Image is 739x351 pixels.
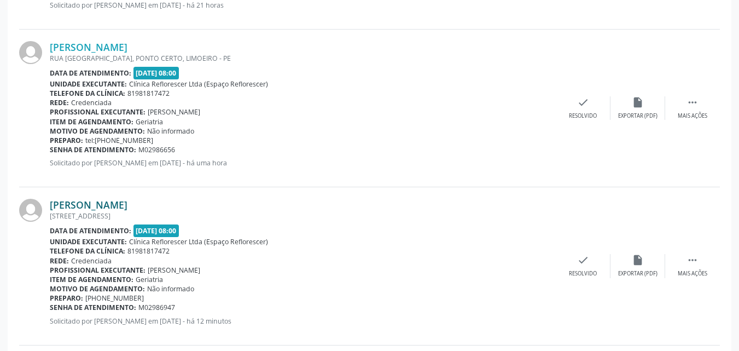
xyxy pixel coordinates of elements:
[50,54,556,63] div: RUA [GEOGRAPHIC_DATA], PONTO CERTO, LIMOEIRO - PE
[50,145,136,154] b: Senha de atendimento:
[50,79,127,89] b: Unidade executante:
[50,294,83,303] b: Preparo:
[50,98,69,107] b: Rede:
[147,126,194,136] span: Não informado
[19,41,42,64] img: img
[686,96,699,108] i: 
[50,237,127,246] b: Unidade executante:
[136,117,163,126] span: Geriatria
[19,199,42,222] img: img
[127,89,170,98] span: 81981817472
[71,256,112,266] span: Credenciada
[50,199,127,211] a: [PERSON_NAME]
[50,1,556,10] p: Solicitado por [PERSON_NAME] em [DATE] - há 21 horas
[678,270,707,278] div: Mais ações
[577,96,589,108] i: check
[136,275,163,284] span: Geriatria
[50,256,69,266] b: Rede:
[50,68,131,78] b: Data de atendimento:
[618,112,657,120] div: Exportar (PDF)
[50,158,556,168] p: Solicitado por [PERSON_NAME] em [DATE] - há uma hora
[85,136,153,145] span: tel:[PHONE_NUMBER]
[50,246,125,256] b: Telefone da clínica:
[50,284,145,294] b: Motivo de agendamento:
[569,270,597,278] div: Resolvido
[127,246,170,256] span: 81981817472
[85,294,144,303] span: [PHONE_NUMBER]
[618,270,657,278] div: Exportar (PDF)
[50,226,131,235] b: Data de atendimento:
[129,237,268,246] span: Clínica Reflorescer Ltda (Espaço Reflorescer)
[133,225,179,237] span: [DATE] 08:00
[129,79,268,89] span: Clínica Reflorescer Ltda (Espaço Reflorescer)
[147,284,194,294] span: Não informado
[50,136,83,145] b: Preparo:
[50,107,146,117] b: Profissional executante:
[632,96,644,108] i: insert_drive_file
[148,107,200,117] span: [PERSON_NAME]
[50,275,133,284] b: Item de agendamento:
[50,211,556,221] div: [STREET_ADDRESS]
[50,317,556,326] p: Solicitado por [PERSON_NAME] em [DATE] - há 12 minutos
[148,266,200,275] span: [PERSON_NAME]
[686,254,699,266] i: 
[50,41,127,53] a: [PERSON_NAME]
[138,145,175,154] span: M02986656
[50,89,125,98] b: Telefone da clínica:
[133,67,179,79] span: [DATE] 08:00
[50,126,145,136] b: Motivo de agendamento:
[577,254,589,266] i: check
[71,98,112,107] span: Credenciada
[632,254,644,266] i: insert_drive_file
[50,266,146,275] b: Profissional executante:
[569,112,597,120] div: Resolvido
[50,117,133,126] b: Item de agendamento:
[138,303,175,312] span: M02986947
[50,303,136,312] b: Senha de atendimento:
[678,112,707,120] div: Mais ações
